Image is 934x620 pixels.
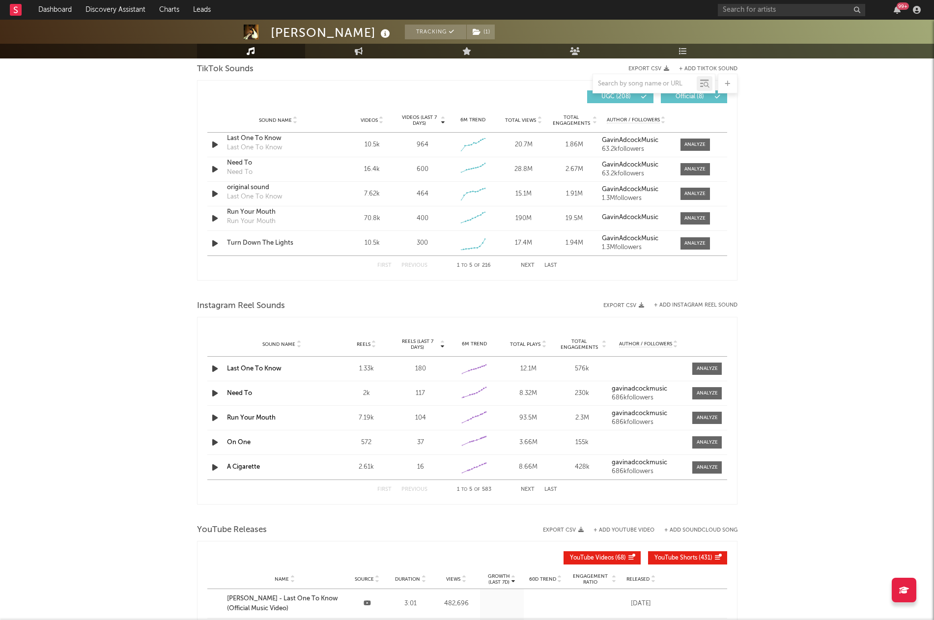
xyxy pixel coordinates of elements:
div: 686k followers [612,468,685,475]
div: Run Your Mouth [227,217,276,226]
span: Reels [357,341,370,347]
span: Official ( 8 ) [667,94,712,100]
div: 428k [558,462,607,472]
span: Source [355,576,374,582]
div: 464 [417,189,428,199]
div: 63.2k followers [602,170,670,177]
button: + Add TikTok Sound [679,66,737,72]
button: First [377,487,392,492]
button: 99+ [894,6,901,14]
div: 1.33k [342,364,391,374]
span: Engagement Ratio [570,573,611,585]
span: ( 1 ) [466,25,495,39]
div: 1 5 583 [447,484,501,496]
span: of [474,263,480,268]
div: 70.8k [349,214,395,224]
a: GavinAdcockMusic [602,137,670,144]
p: Growth [488,573,510,579]
div: 99 + [897,2,909,10]
span: TikTok Sounds [197,63,254,75]
div: 1 5 216 [447,260,501,272]
div: 20.7M [501,140,546,150]
strong: gavinadcockmusic [612,459,667,466]
button: + Add Instagram Reel Sound [654,303,737,308]
div: 190M [501,214,546,224]
div: 3:01 [392,599,430,609]
span: Views [446,576,460,582]
div: 93.5M [504,413,553,423]
strong: GavinAdcockMusic [602,235,658,242]
span: Total Engagements [551,114,591,126]
input: Search for artists [718,4,865,16]
div: Need To [227,158,330,168]
div: 1.3M followers [602,195,670,202]
span: Author / Followers [619,341,672,347]
span: Released [626,576,650,582]
div: 686k followers [612,395,685,401]
a: GavinAdcockMusic [602,186,670,193]
div: 482,696 [435,599,478,609]
div: 16.4k [349,165,395,174]
div: [DATE] [622,599,661,609]
div: 104 [396,413,445,423]
a: gavinadcockmusic [612,386,685,393]
button: First [377,263,392,268]
strong: gavinadcockmusic [612,410,667,417]
div: 7.19k [342,413,391,423]
span: ( 431 ) [654,555,712,561]
button: Export CSV [603,303,644,309]
div: 1.3M followers [602,244,670,251]
div: 10.5k [349,238,395,248]
button: Tracking [405,25,466,39]
div: 8.66M [504,462,553,472]
button: + Add YouTube Video [594,528,654,533]
a: Run Your Mouth [227,207,330,217]
span: to [461,263,467,268]
a: [PERSON_NAME] - Last One To Know (Official Music Video) [227,594,343,613]
div: Need To [227,168,253,177]
div: 3.66M [504,438,553,448]
a: GavinAdcockMusic [602,214,670,221]
span: Total Engagements [558,338,601,350]
a: Run Your Mouth [227,415,276,421]
button: Export CSV [543,527,584,533]
div: 230k [558,389,607,398]
span: to [461,487,467,492]
span: Videos [361,117,378,123]
button: Previous [401,487,427,492]
a: gavinadcockmusic [612,410,685,417]
div: 155k [558,438,607,448]
button: Next [521,263,535,268]
div: 1.91M [551,189,597,199]
a: Turn Down The Lights [227,238,330,248]
a: original sound [227,183,330,193]
div: 19.5M [551,214,597,224]
span: Instagram Reel Sounds [197,300,285,312]
span: of [474,487,480,492]
div: 16 [396,462,445,472]
div: 6M Trend [450,340,499,348]
button: + Add SoundCloud Song [664,528,737,533]
span: Name [275,576,289,582]
div: 1.86M [551,140,597,150]
div: 7.62k [349,189,395,199]
div: 63.2k followers [602,146,670,153]
span: YouTube Videos [570,555,614,561]
strong: GavinAdcockMusic [602,214,658,221]
span: Sound Name [262,341,295,347]
div: 576k [558,364,607,374]
strong: GavinAdcockMusic [602,186,658,193]
div: 10.5k [349,140,395,150]
div: 964 [417,140,428,150]
button: + Add SoundCloud Song [654,528,737,533]
button: Last [544,263,557,268]
div: 6M Trend [450,116,496,124]
button: Next [521,487,535,492]
span: YouTube Releases [197,524,267,536]
button: Previous [401,263,427,268]
span: Total Plays [510,341,540,347]
div: 2.3M [558,413,607,423]
button: YouTube Videos(68) [564,551,641,564]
